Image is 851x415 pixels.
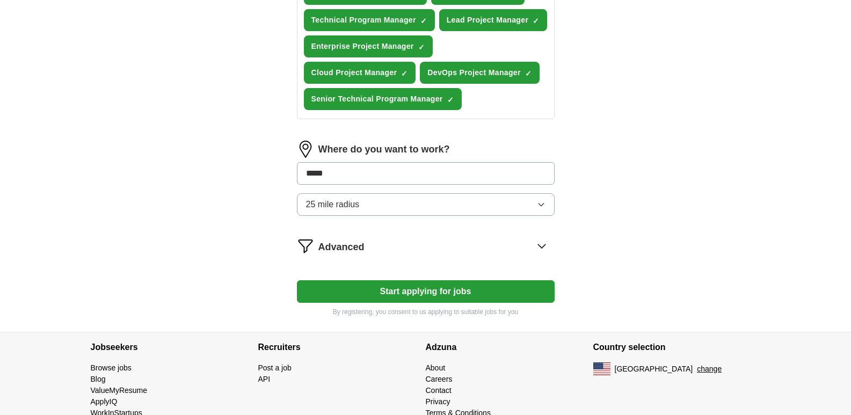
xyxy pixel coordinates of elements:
span: ✓ [447,96,454,104]
span: Advanced [318,240,365,254]
p: By registering, you consent to us applying to suitable jobs for you [297,307,555,317]
span: Senior Technical Program Manager [311,93,443,105]
button: Start applying for jobs [297,280,555,303]
img: US flag [593,362,610,375]
span: DevOps Project Manager [427,67,520,78]
a: Blog [91,375,106,383]
button: DevOps Project Manager✓ [420,62,539,84]
button: 25 mile radius [297,193,555,216]
a: API [258,375,271,383]
a: Post a job [258,363,292,372]
a: Careers [426,375,453,383]
a: ValueMyResume [91,386,148,395]
img: filter [297,237,314,254]
a: Privacy [426,397,450,406]
span: [GEOGRAPHIC_DATA] [615,363,693,375]
span: ✓ [401,69,408,78]
button: Senior Technical Program Manager✓ [304,88,462,110]
button: Lead Project Manager✓ [439,9,548,31]
h4: Country selection [593,332,761,362]
a: Browse jobs [91,363,132,372]
span: ✓ [525,69,532,78]
button: Technical Program Manager✓ [304,9,435,31]
span: 25 mile radius [306,198,360,211]
span: ✓ [418,43,425,52]
span: ✓ [420,17,427,25]
span: Cloud Project Manager [311,67,397,78]
a: About [426,363,446,372]
button: Cloud Project Manager✓ [304,62,416,84]
a: Contact [426,386,452,395]
button: change [697,363,722,375]
span: Technical Program Manager [311,14,416,26]
span: Enterprise Project Manager [311,41,414,52]
label: Where do you want to work? [318,142,450,157]
button: Enterprise Project Manager✓ [304,35,433,57]
span: Lead Project Manager [447,14,529,26]
a: ApplyIQ [91,397,118,406]
span: ✓ [533,17,539,25]
img: location.png [297,141,314,158]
